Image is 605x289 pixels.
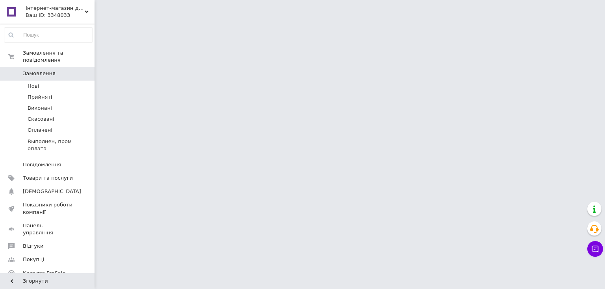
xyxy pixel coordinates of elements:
button: Чат з покупцем [587,241,603,257]
span: [DEMOGRAPHIC_DATA] [23,188,81,195]
span: Показники роботи компанії [23,201,73,215]
input: Пошук [4,28,93,42]
span: Нові [28,83,39,90]
span: Інтернет-магазин для кондитерів [26,5,85,12]
span: Замовлення [23,70,56,77]
span: Виконані [28,105,52,112]
span: Каталог ProSale [23,270,65,277]
span: Оплачені [28,127,52,134]
span: Прийняті [28,94,52,101]
div: Ваш ID: 3348033 [26,12,95,19]
span: Замовлення та повідомлення [23,50,95,64]
span: Повідомлення [23,161,61,168]
span: Панель управління [23,222,73,236]
span: Скасовані [28,116,54,123]
span: Товари та послуги [23,175,73,182]
span: Відгуки [23,243,43,250]
span: Выполнен, пром оплата [28,138,92,152]
span: Покупці [23,256,44,263]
